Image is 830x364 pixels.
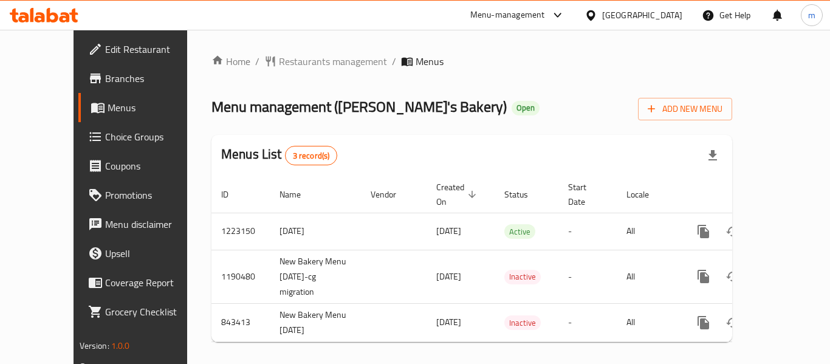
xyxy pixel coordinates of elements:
h2: Menus List [221,145,337,165]
span: Start Date [568,180,602,209]
span: Coupons [105,159,202,173]
span: Menus [108,100,202,115]
td: - [558,303,617,342]
td: - [558,250,617,303]
a: Branches [78,64,212,93]
span: [DATE] [436,223,461,239]
div: Menu-management [470,8,545,22]
button: more [689,262,718,291]
a: Coverage Report [78,268,212,297]
span: Restaurants management [279,54,387,69]
span: Add New Menu [648,101,722,117]
nav: breadcrumb [211,54,732,69]
span: Menu management ( [PERSON_NAME]'s Bakery ) [211,93,507,120]
a: Menu disclaimer [78,210,212,239]
span: Status [504,187,544,202]
span: Name [280,187,317,202]
a: Grocery Checklist [78,297,212,326]
span: Inactive [504,316,541,330]
a: Restaurants management [264,54,387,69]
div: Active [504,224,535,239]
button: Change Status [718,262,747,291]
li: / [392,54,396,69]
span: Grocery Checklist [105,304,202,319]
button: more [689,308,718,337]
button: Change Status [718,308,747,337]
span: Locale [626,187,665,202]
span: Branches [105,71,202,86]
button: more [689,217,718,246]
span: Edit Restaurant [105,42,202,57]
td: All [617,213,679,250]
span: Version: [80,338,109,354]
span: m [808,9,815,22]
table: enhanced table [211,176,815,342]
td: All [617,303,679,342]
span: Choice Groups [105,129,202,144]
td: New Bakery Menu [DATE]-cg migration [270,250,361,303]
span: Created On [436,180,480,209]
div: Open [512,101,540,115]
td: - [558,213,617,250]
a: Home [211,54,250,69]
td: [DATE] [270,213,361,250]
div: Total records count [285,146,338,165]
li: / [255,54,259,69]
div: [GEOGRAPHIC_DATA] [602,9,682,22]
span: 3 record(s) [286,150,337,162]
span: Inactive [504,270,541,284]
a: Menus [78,93,212,122]
div: Inactive [504,315,541,330]
span: [DATE] [436,269,461,284]
a: Coupons [78,151,212,180]
span: [DATE] [436,314,461,330]
td: 1190480 [211,250,270,303]
a: Choice Groups [78,122,212,151]
td: 1223150 [211,213,270,250]
span: Promotions [105,188,202,202]
span: ID [221,187,244,202]
button: Change Status [718,217,747,246]
td: All [617,250,679,303]
div: Export file [698,141,727,170]
a: Upsell [78,239,212,268]
span: Open [512,103,540,113]
a: Edit Restaurant [78,35,212,64]
td: 843413 [211,303,270,342]
th: Actions [679,176,815,213]
span: Coverage Report [105,275,202,290]
span: Menu disclaimer [105,217,202,232]
span: Upsell [105,246,202,261]
td: New Bakery Menu [DATE] [270,303,361,342]
span: 1.0.0 [111,338,130,354]
span: Vendor [371,187,412,202]
span: Menus [416,54,444,69]
button: Add New Menu [638,98,732,120]
a: Promotions [78,180,212,210]
span: Active [504,225,535,239]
